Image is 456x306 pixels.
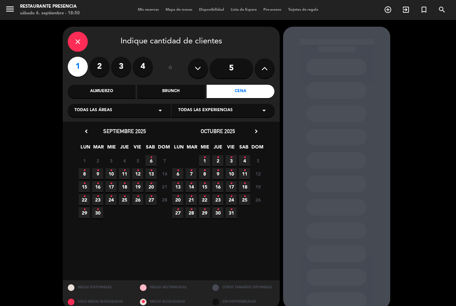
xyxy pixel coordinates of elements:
i: • [96,178,99,189]
i: • [137,178,139,189]
span: Lista de Espera [227,8,260,12]
span: 15 [199,181,210,192]
span: 1 [79,155,90,166]
span: 8 [79,168,90,179]
span: 7 [159,155,170,166]
span: 13 [172,181,183,192]
span: SAB [145,143,156,154]
i: • [177,191,179,202]
span: 3 [105,155,117,166]
span: MIE [199,143,210,154]
span: MAR [186,143,197,154]
i: • [217,178,219,189]
label: 3 [111,57,131,77]
span: 10 [105,168,117,179]
i: • [177,204,179,215]
span: 29 [79,207,90,218]
i: • [83,165,85,176]
span: 16 [92,181,103,192]
i: exit_to_app [402,6,410,14]
span: 30 [212,207,223,218]
i: • [190,191,192,202]
i: • [203,152,206,163]
i: • [230,165,232,176]
span: 5 [252,155,263,166]
span: 11 [239,168,250,179]
i: • [123,165,126,176]
span: VIE [132,143,143,154]
i: • [177,178,179,189]
span: 21 [159,181,170,192]
span: Pre-acceso [260,8,285,12]
i: • [83,204,85,215]
span: 24 [226,194,237,205]
span: 22 [79,194,90,205]
i: chevron_left [83,128,90,135]
span: 14 [159,168,170,179]
span: 27 [172,207,183,218]
span: Mis reservas [135,8,162,12]
span: 17 [226,181,237,192]
span: 19 [252,181,263,192]
i: • [110,191,112,202]
i: • [203,191,206,202]
span: 12 [252,168,263,179]
span: 21 [186,194,197,205]
span: 28 [186,207,197,218]
span: MIE [106,143,117,154]
div: ó [160,57,181,80]
i: • [230,204,232,215]
span: Reserva especial [415,4,433,15]
i: • [150,165,152,176]
span: 29 [199,207,210,218]
i: add_circle_outline [384,6,392,14]
span: LUN [80,143,91,154]
i: • [110,178,112,189]
span: Mapa de mesas [162,8,196,12]
span: JUE [119,143,130,154]
div: sábado 6. septiembre - 18:50 [20,10,80,17]
span: 11 [119,168,130,179]
i: • [96,204,99,215]
span: Todas las áreas [74,107,112,114]
span: 15 [79,181,90,192]
span: 9 [92,168,103,179]
i: • [230,191,232,202]
div: Almuerzo [68,85,136,98]
div: Brunch [137,85,205,98]
span: LUN [173,143,184,154]
span: 7 [186,168,197,179]
div: MESAS DISPONIBLES [63,280,135,295]
i: • [217,204,219,215]
i: • [137,165,139,176]
i: • [177,165,179,176]
i: • [203,178,206,189]
span: Todas las experiencias [178,107,233,114]
span: octubre 2025 [201,128,235,134]
i: • [230,178,232,189]
span: 20 [172,194,183,205]
span: JUE [212,143,223,154]
span: DOM [158,143,169,154]
i: • [203,204,206,215]
i: • [203,165,206,176]
span: 12 [132,168,143,179]
i: • [217,191,219,202]
span: 2 [92,155,103,166]
i: • [123,191,126,202]
i: • [83,178,85,189]
i: • [217,165,219,176]
span: MAR [93,143,104,154]
i: • [150,152,152,163]
span: 5 [132,155,143,166]
button: menu [5,4,15,16]
label: 4 [133,57,153,77]
span: RESERVAR MESA [379,4,397,15]
i: • [96,165,99,176]
i: arrow_drop_down [156,106,164,114]
i: • [83,191,85,202]
span: 6 [172,168,183,179]
div: MESAS RESTRINGIDAS [135,280,207,295]
div: Restaurante Presencia [20,3,80,10]
span: 18 [119,181,130,192]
